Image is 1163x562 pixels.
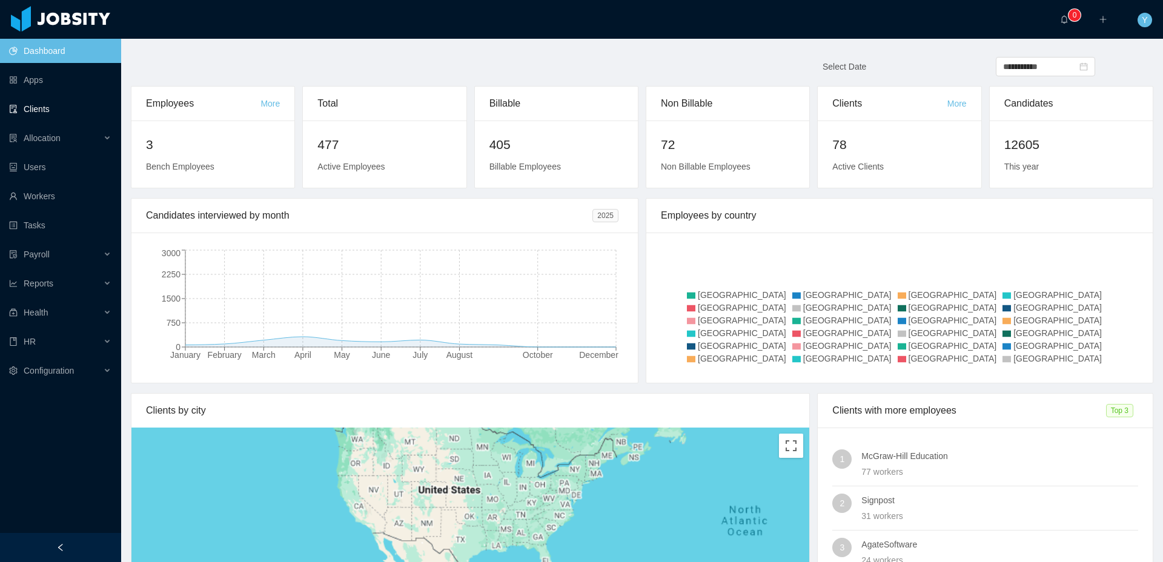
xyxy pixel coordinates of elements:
[661,87,795,121] div: Non Billable
[832,87,947,121] div: Clients
[170,350,200,360] tspan: January
[317,162,385,171] span: Active Employees
[861,494,1138,507] h4: Signpost
[803,303,892,312] span: [GEOGRAPHIC_DATA]
[24,366,74,375] span: Configuration
[698,316,786,325] span: [GEOGRAPHIC_DATA]
[523,350,553,360] tspan: October
[146,394,795,428] div: Clients by city
[1013,328,1102,338] span: [GEOGRAPHIC_DATA]
[413,350,428,360] tspan: July
[489,87,623,121] div: Billable
[803,328,892,338] span: [GEOGRAPHIC_DATA]
[661,162,750,171] span: Non Billable Employees
[24,279,53,288] span: Reports
[840,449,844,469] span: 1
[1004,135,1138,154] h2: 12605
[909,328,997,338] span: [GEOGRAPHIC_DATA]
[9,97,111,121] a: icon: auditClients
[167,318,181,328] tspan: 750
[698,290,786,300] span: [GEOGRAPHIC_DATA]
[489,135,623,154] h2: 405
[1099,15,1107,24] i: icon: plus
[489,162,561,171] span: Billable Employees
[146,135,280,154] h2: 3
[861,509,1138,523] div: 31 workers
[9,250,18,259] i: icon: file-protect
[1013,354,1102,363] span: [GEOGRAPHIC_DATA]
[146,199,592,233] div: Candidates interviewed by month
[803,341,892,351] span: [GEOGRAPHIC_DATA]
[1013,341,1102,351] span: [GEOGRAPHIC_DATA]
[909,354,997,363] span: [GEOGRAPHIC_DATA]
[779,434,803,458] button: Toggle fullscreen view
[24,250,50,259] span: Payroll
[803,316,892,325] span: [GEOGRAPHIC_DATA]
[861,449,1138,463] h4: McGraw-Hill Education
[1013,316,1102,325] span: [GEOGRAPHIC_DATA]
[1060,15,1069,24] i: icon: bell
[832,162,884,171] span: Active Clients
[861,465,1138,478] div: 77 workers
[1004,162,1039,171] span: This year
[9,155,111,179] a: icon: robotUsers
[840,494,844,513] span: 2
[317,87,451,121] div: Total
[661,135,795,154] h2: 72
[1013,303,1102,312] span: [GEOGRAPHIC_DATA]
[146,87,260,121] div: Employees
[446,350,473,360] tspan: August
[698,303,786,312] span: [GEOGRAPHIC_DATA]
[698,328,786,338] span: [GEOGRAPHIC_DATA]
[24,308,48,317] span: Health
[252,350,276,360] tspan: March
[24,337,36,346] span: HR
[9,308,18,317] i: icon: medicine-box
[317,135,451,154] h2: 477
[294,350,311,360] tspan: April
[909,341,997,351] span: [GEOGRAPHIC_DATA]
[823,62,866,71] span: Select Date
[1013,290,1102,300] span: [GEOGRAPHIC_DATA]
[24,133,61,143] span: Allocation
[592,209,618,222] span: 2025
[9,279,18,288] i: icon: line-chart
[9,134,18,142] i: icon: solution
[909,290,997,300] span: [GEOGRAPHIC_DATA]
[146,162,214,171] span: Bench Employees
[1004,87,1138,121] div: Candidates
[909,303,997,312] span: [GEOGRAPHIC_DATA]
[260,99,280,108] a: More
[661,199,1138,233] div: Employees by country
[1142,13,1147,27] span: Y
[9,337,18,346] i: icon: book
[1106,404,1133,417] span: Top 3
[162,248,181,258] tspan: 3000
[9,68,111,92] a: icon: appstoreApps
[162,269,181,279] tspan: 2250
[1069,9,1081,21] sup: 0
[9,213,111,237] a: icon: profileTasks
[9,366,18,375] i: icon: setting
[9,39,111,63] a: icon: pie-chartDashboard
[9,184,111,208] a: icon: userWorkers
[832,135,966,154] h2: 78
[372,350,391,360] tspan: June
[861,538,1138,551] h4: AgateSoftware
[208,350,242,360] tspan: February
[909,316,997,325] span: [GEOGRAPHIC_DATA]
[334,350,350,360] tspan: May
[1079,62,1088,71] i: icon: calendar
[832,394,1105,428] div: Clients with more employees
[579,350,618,360] tspan: December
[947,99,967,108] a: More
[162,294,181,303] tspan: 1500
[803,354,892,363] span: [GEOGRAPHIC_DATA]
[698,341,786,351] span: [GEOGRAPHIC_DATA]
[176,342,181,352] tspan: 0
[840,538,844,557] span: 3
[698,354,786,363] span: [GEOGRAPHIC_DATA]
[803,290,892,300] span: [GEOGRAPHIC_DATA]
